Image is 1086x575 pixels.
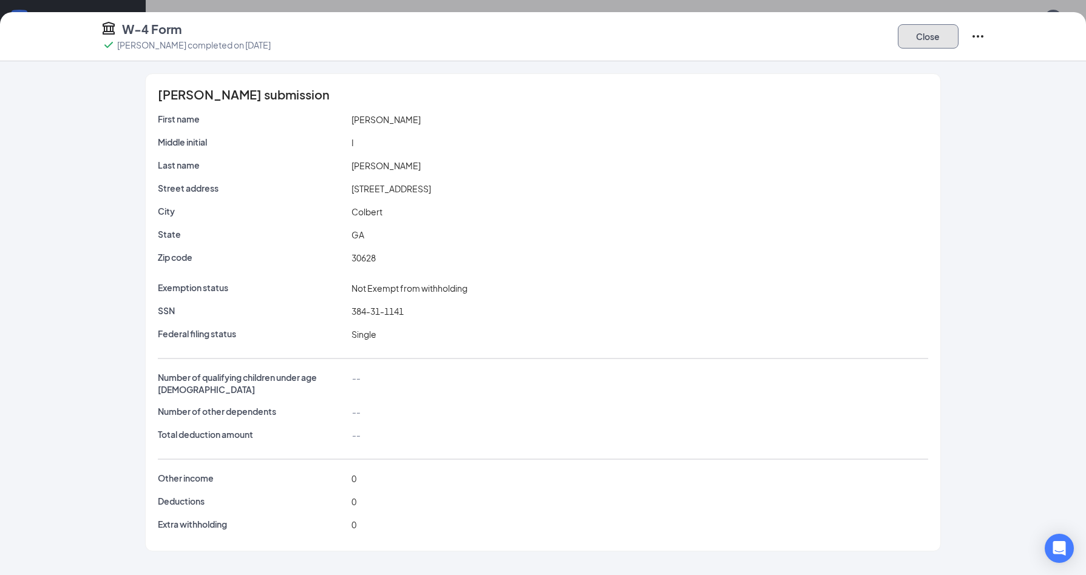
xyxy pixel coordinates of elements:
[351,406,360,417] span: --
[158,182,347,194] p: Street address
[117,39,271,51] p: [PERSON_NAME] completed on [DATE]
[158,136,347,148] p: Middle initial
[971,29,985,44] svg: Ellipses
[101,21,116,35] svg: TaxGovernmentIcon
[351,229,364,240] span: GA
[351,160,421,171] span: [PERSON_NAME]
[158,304,347,317] p: SSN
[898,24,959,49] button: Close
[158,251,347,263] p: Zip code
[351,114,421,125] span: [PERSON_NAME]
[122,21,182,38] h4: W-4 Form
[101,38,116,52] svg: Checkmark
[158,205,347,217] p: City
[158,472,347,484] p: Other income
[351,329,376,340] span: Single
[351,306,404,317] span: 384-31-1141
[351,429,360,440] span: --
[158,371,347,395] p: Number of qualifying children under age [DEMOGRAPHIC_DATA]
[158,159,347,171] p: Last name
[158,89,330,101] span: [PERSON_NAME] submission
[351,206,382,217] span: Colbert
[158,228,347,240] p: State
[158,113,347,125] p: First name
[351,137,354,148] span: I
[158,428,347,440] p: Total deduction amount
[351,252,376,263] span: 30628
[158,495,347,507] p: Deductions
[351,183,431,194] span: [STREET_ADDRESS]
[351,283,467,294] span: Not Exempt from withholding
[1045,534,1074,563] div: Open Intercom Messenger
[351,496,356,507] span: 0
[351,519,356,530] span: 0
[158,328,347,340] p: Federal filing status
[158,281,347,294] p: Exemption status
[158,405,347,417] p: Number of other dependents
[158,518,347,530] p: Extra withholding
[351,372,360,383] span: --
[351,473,356,484] span: 0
